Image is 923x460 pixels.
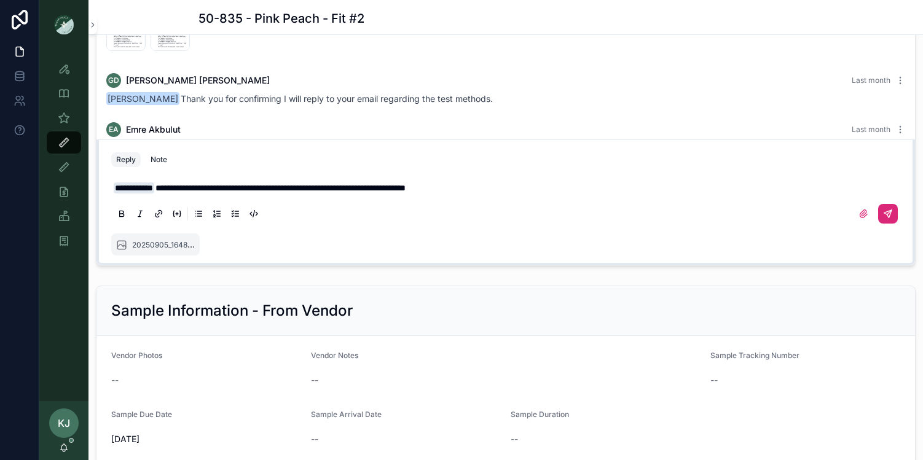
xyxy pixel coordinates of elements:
[111,152,141,167] button: Reply
[58,416,70,431] span: KJ
[109,125,119,134] span: EA
[126,74,270,87] span: [PERSON_NAME] [PERSON_NAME]
[198,10,364,27] h1: 50-835 - Pink Peach - Fit #2
[311,374,318,386] span: --
[108,76,119,85] span: GD
[852,76,890,85] span: Last month
[710,351,799,360] span: Sample Tracking Number
[106,92,179,105] span: [PERSON_NAME]
[106,93,493,104] span: Thank you for confirming I will reply to your email regarding the test methods.
[111,374,119,386] span: --
[146,152,172,167] button: Note
[111,301,353,321] h2: Sample Information - From Vendor
[39,49,88,268] div: scrollable content
[54,15,74,34] img: App logo
[311,410,382,419] span: Sample Arrival Date
[311,351,358,360] span: Vendor Notes
[126,123,181,136] span: Emre Akbulut
[111,433,301,445] span: [DATE]
[511,433,518,445] span: --
[111,351,162,360] span: Vendor Photos
[151,155,167,165] div: Note
[710,374,718,386] span: --
[132,239,206,249] span: 20250905_164811.jpg
[511,410,569,419] span: Sample Duration
[311,433,318,445] span: --
[111,410,172,419] span: Sample Due Date
[852,125,890,134] span: Last month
